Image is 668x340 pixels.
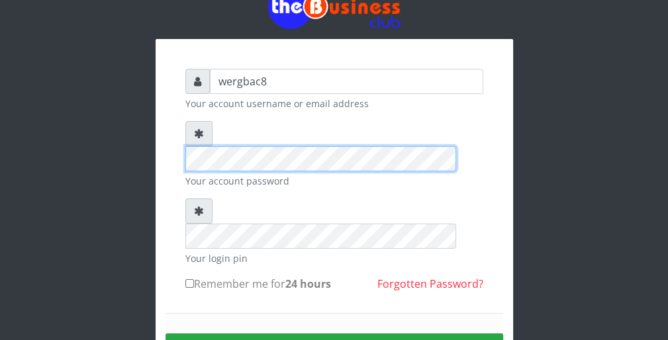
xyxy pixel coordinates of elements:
input: Username or email address [210,69,483,94]
small: Your account username or email address [185,97,483,110]
b: 24 hours [285,276,331,291]
a: Forgotten Password? [377,276,483,291]
input: Remember me for24 hours [185,279,194,288]
small: Your account password [185,174,483,188]
small: Your login pin [185,251,483,265]
label: Remember me for [185,276,331,292]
